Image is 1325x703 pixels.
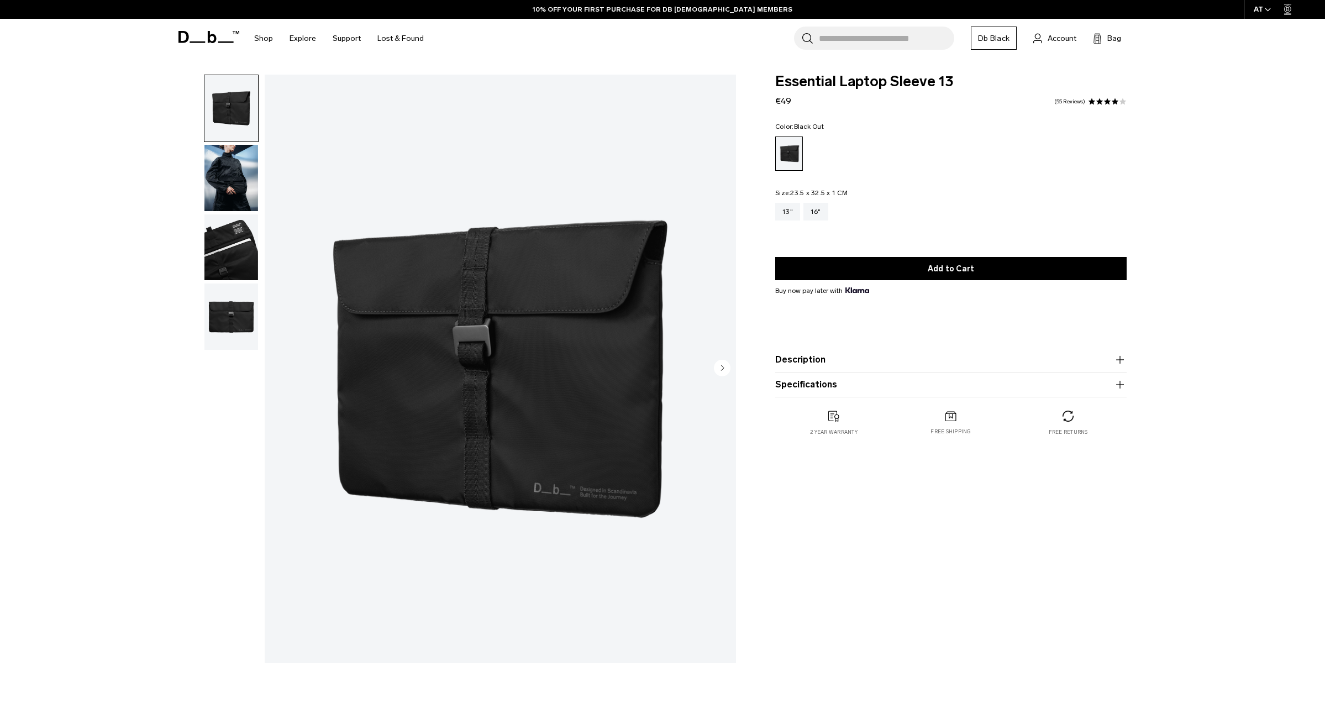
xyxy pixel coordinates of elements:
li: 1 / 4 [265,75,736,663]
a: Explore [290,19,316,58]
p: Free returns [1049,428,1088,436]
p: 2 year warranty [810,428,858,436]
button: Next slide [714,359,730,378]
a: Shop [254,19,273,58]
a: 13" [775,203,800,221]
button: Bag [1093,32,1121,45]
a: 16" [803,203,828,221]
a: Account [1033,32,1076,45]
button: Essential Laptop Sleeve 13 Black Out [204,214,259,281]
img: Essential Laptop Sleeve 13 Black Out [265,75,736,663]
span: Essential Laptop Sleeve 13 [775,75,1127,89]
img: Essential Laptop Sleeve 13 Black Out [204,284,258,350]
span: €49 [775,96,791,106]
nav: Main Navigation [246,19,432,58]
button: Essential Laptop Sleeve 13 Black Out [204,144,259,212]
legend: Color: [775,123,824,130]
img: {"height" => 20, "alt" => "Klarna"} [845,287,869,293]
a: 10% OFF YOUR FIRST PURCHASE FOR DB [DEMOGRAPHIC_DATA] MEMBERS [533,4,792,14]
a: Black Out [775,137,803,171]
span: Black Out [794,123,824,130]
button: Essential Laptop Sleeve 13 Black Out [204,283,259,350]
legend: Size: [775,190,848,196]
span: Bag [1107,33,1121,44]
img: Essential Laptop Sleeve 13 Black Out [204,75,258,141]
span: Buy now pay later with [775,286,869,296]
button: Description [775,353,1127,366]
img: Essential Laptop Sleeve 13 Black Out [204,214,258,281]
span: Account [1048,33,1076,44]
a: 55 reviews [1054,99,1085,104]
button: Add to Cart [775,257,1127,280]
img: Essential Laptop Sleeve 13 Black Out [204,145,258,211]
button: Specifications [775,378,1127,391]
p: Free shipping [930,428,971,436]
a: Support [333,19,361,58]
button: Essential Laptop Sleeve 13 Black Out [204,75,259,142]
a: Db Black [971,27,1017,50]
a: Lost & Found [377,19,424,58]
span: 23.5 x 32.5 x 1 CM [790,189,848,197]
